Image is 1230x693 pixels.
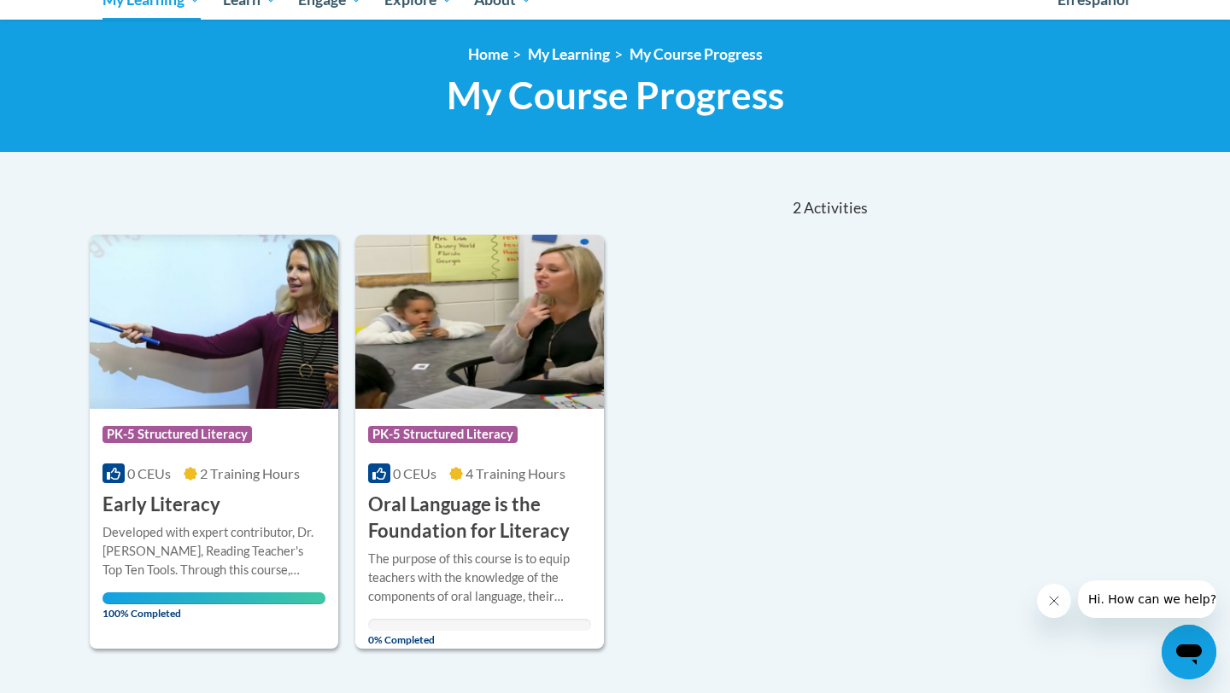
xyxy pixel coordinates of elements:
span: PK-5 Structured Literacy [102,426,252,443]
h3: Early Literacy [102,492,220,518]
iframe: Button to launch messaging window [1162,625,1216,679]
span: 0 CEUs [393,465,436,481]
a: My Course Progress [630,45,763,63]
a: Course LogoPK-5 Structured Literacy0 CEUs4 Training Hours Oral Language is the Foundation for Lit... [355,235,604,648]
span: 4 Training Hours [466,465,565,481]
div: Developed with expert contributor, Dr. [PERSON_NAME], Reading Teacher's Top Ten Tools. Through th... [102,523,325,579]
span: My Course Progress [447,73,784,118]
span: PK-5 Structured Literacy [368,426,518,443]
a: Course LogoPK-5 Structured Literacy0 CEUs2 Training Hours Early LiteracyDeveloped with expert con... [90,235,338,648]
span: 2 [793,199,801,218]
iframe: Close message [1037,584,1071,618]
span: 2 Training Hours [200,465,300,481]
img: Course Logo [90,235,338,409]
span: Activities [804,199,868,218]
div: Your progress [102,592,325,604]
iframe: Message from company [1078,580,1216,618]
div: The purpose of this course is to equip teachers with the knowledge of the components of oral lang... [368,550,591,606]
span: 0 CEUs [127,465,171,481]
img: Course Logo [355,235,604,409]
span: 100% Completed [102,592,325,620]
a: Home [468,45,508,63]
a: My Learning [528,45,610,63]
h3: Oral Language is the Foundation for Literacy [368,492,591,544]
